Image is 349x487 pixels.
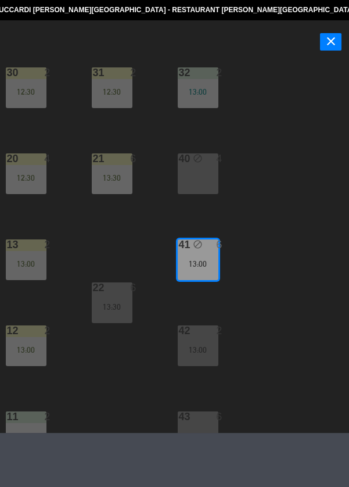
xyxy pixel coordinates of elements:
div: 13:30 [92,303,132,311]
div: 2 [44,411,46,422]
div: 13:00 [178,432,218,440]
div: 2 [44,325,46,336]
div: 13:00 [178,88,218,96]
div: 2 [216,325,218,336]
div: 13 [7,239,8,250]
div: 6 [216,239,218,250]
div: 4 [216,153,218,164]
div: 13:00 [6,346,46,354]
div: 2 [44,239,46,250]
div: 6 [130,153,132,164]
div: 30 [7,67,8,78]
div: 2 [44,67,46,78]
i: close [324,34,338,48]
div: 12:30 [92,88,132,96]
div: 12 [7,325,8,336]
div: 2 [216,67,218,78]
i: block [193,153,203,163]
div: 11 [7,411,8,422]
div: 20 [7,153,8,164]
div: 6 [216,411,218,422]
div: 13:00 [178,260,218,268]
i: block [193,239,203,249]
div: 12:30 [6,88,46,96]
div: 12:30 [6,174,46,182]
div: 2 [130,67,132,78]
div: 4 [44,153,46,164]
div: 6 [130,282,132,293]
div: 13:30 [92,174,132,182]
div: 12:30 [6,432,46,440]
button: close [320,33,341,51]
div: 13:00 [6,260,46,268]
div: 13:00 [178,346,218,354]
